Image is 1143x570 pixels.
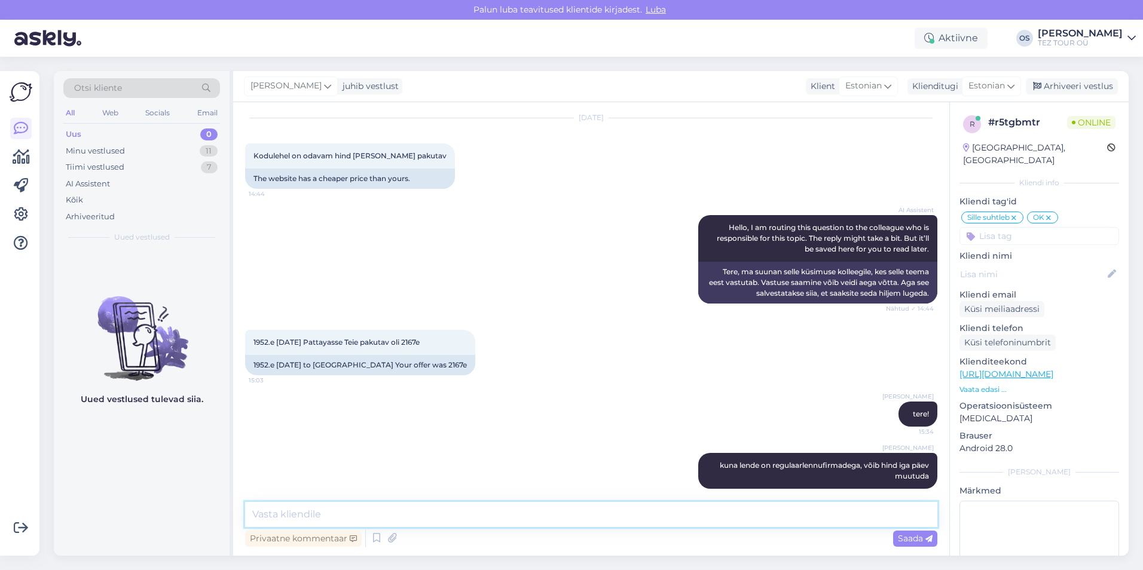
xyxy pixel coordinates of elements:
[245,112,937,123] div: [DATE]
[898,533,933,544] span: Saada
[959,195,1119,208] p: Kliendi tag'id
[1038,29,1123,38] div: [PERSON_NAME]
[100,105,121,121] div: Web
[889,489,934,498] span: 15:35
[882,392,934,401] span: [PERSON_NAME]
[967,214,1010,221] span: Sille suhtleb
[66,211,115,223] div: Arhiveeritud
[66,178,110,190] div: AI Assistent
[66,145,125,157] div: Minu vestlused
[143,105,172,121] div: Socials
[66,128,81,140] div: Uus
[720,461,931,480] span: kuna lende on regulaarlennufirmadega, võib hind iga päev muutuda
[889,206,934,214] span: AI Assistent
[338,80,399,93] div: juhib vestlust
[907,80,958,93] div: Klienditugi
[959,322,1119,335] p: Kliendi telefon
[1016,30,1033,47] div: OS
[845,79,882,93] span: Estonian
[988,115,1067,130] div: # r5tgbmtr
[806,80,835,93] div: Klient
[81,393,203,406] p: Uued vestlused tulevad siia.
[1033,214,1044,221] span: OK
[959,384,1119,395] p: Vaata edasi ...
[959,356,1119,368] p: Klienditeekond
[249,376,294,385] span: 15:03
[886,304,934,313] span: Nähtud ✓ 14:44
[959,369,1053,379] a: [URL][DOMAIN_NAME]
[63,105,77,121] div: All
[959,177,1119,188] div: Kliendi info
[1026,78,1118,94] div: Arhiveeri vestlus
[1038,29,1136,48] a: [PERSON_NAME]TEZ TOUR OÜ
[114,232,170,243] span: Uued vestlused
[970,119,975,128] span: r
[253,151,447,160] span: Kodulehel on odavam hind [PERSON_NAME] pakutav
[959,485,1119,497] p: Märkmed
[54,275,230,382] img: No chats
[1067,116,1116,129] span: Online
[10,81,32,103] img: Askly Logo
[698,262,937,304] div: Tere, ma suunan selle küsimuse kolleegile, kes selle teema eest vastutab. Vastuse saamine võib ve...
[968,79,1005,93] span: Estonian
[200,128,218,140] div: 0
[250,79,322,93] span: [PERSON_NAME]
[253,338,420,347] span: 1952.e [DATE] Pattayasse Teie pakutav oli 2167e
[959,335,1056,351] div: Küsi telefoninumbrit
[249,189,294,198] span: 14:44
[245,168,455,189] div: The website has a cheaper price than yours.
[1038,38,1123,48] div: TEZ TOUR OÜ
[201,161,218,173] div: 7
[66,161,124,173] div: Tiimi vestlused
[642,4,670,15] span: Luba
[200,145,218,157] div: 11
[959,400,1119,412] p: Operatsioonisüsteem
[959,430,1119,442] p: Brauser
[915,27,988,49] div: Aktiivne
[245,355,475,375] div: 1952.e [DATE] to [GEOGRAPHIC_DATA] Your offer was 2167e
[959,301,1044,317] div: Küsi meiliaadressi
[959,289,1119,301] p: Kliendi email
[889,427,934,436] span: 15:34
[959,227,1119,245] input: Lisa tag
[195,105,220,121] div: Email
[959,250,1119,262] p: Kliendi nimi
[959,412,1119,425] p: [MEDICAL_DATA]
[963,142,1107,167] div: [GEOGRAPHIC_DATA], [GEOGRAPHIC_DATA]
[717,223,931,253] span: Hello, I am routing this question to the colleague who is responsible for this topic. The reply m...
[913,409,929,418] span: tere!
[74,82,122,94] span: Otsi kliente
[960,268,1105,281] input: Lisa nimi
[882,443,934,452] span: [PERSON_NAME]
[959,467,1119,477] div: [PERSON_NAME]
[66,194,83,206] div: Kõik
[959,442,1119,455] p: Android 28.0
[245,531,362,547] div: Privaatne kommentaar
